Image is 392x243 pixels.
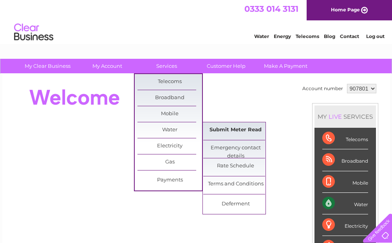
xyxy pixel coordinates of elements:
a: Deferment [203,196,268,212]
a: Gas [137,154,202,170]
a: Telecoms [137,74,202,90]
div: Electricity [322,214,368,236]
a: Water [254,33,269,39]
div: Water [322,193,368,214]
a: Terms and Conditions [203,176,268,192]
div: MY SERVICES [314,105,376,128]
div: Clear Business is a trading name of Verastar Limited (registered in [GEOGRAPHIC_DATA] No. 3667643... [11,4,381,38]
td: Account number [300,82,345,95]
a: Services [134,59,199,73]
a: Log out [366,33,385,39]
a: Mobile [137,106,202,122]
a: Broadband [137,90,202,106]
div: Mobile [322,171,368,193]
a: Submit Meter Read [203,122,268,138]
a: Blog [324,33,335,39]
a: My Clear Business [15,59,80,73]
img: logo.png [14,20,54,44]
a: My Account [75,59,139,73]
a: Rate Schedule [203,158,268,174]
a: Water [137,122,202,138]
div: LIVE [327,113,343,120]
a: Energy [274,33,291,39]
a: 0333 014 3131 [244,4,298,14]
a: Contact [340,33,359,39]
a: Make A Payment [253,59,318,73]
div: Telecoms [322,128,368,149]
div: Broadband [322,149,368,171]
a: Telecoms [296,33,319,39]
a: Emergency contact details [203,140,268,156]
a: Customer Help [194,59,258,73]
a: Electricity [137,138,202,154]
a: Payments [137,172,202,188]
